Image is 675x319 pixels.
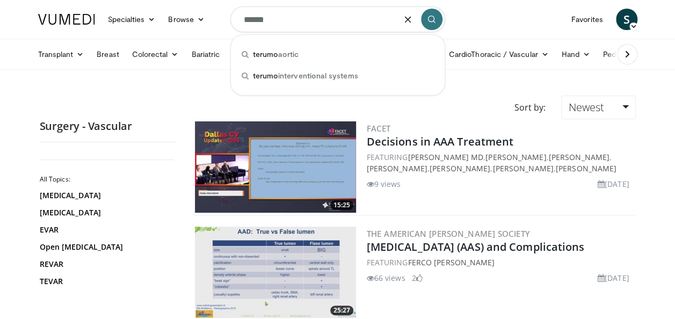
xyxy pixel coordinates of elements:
a: Hand [555,44,597,65]
a: [MEDICAL_DATA] [40,207,171,218]
a: The American [PERSON_NAME] Society [367,228,531,239]
li: [DATE] [598,272,629,284]
span: terumo [253,49,278,59]
input: Search topics, interventions [230,6,445,32]
div: Sort by: [506,96,553,119]
a: Colorectal [126,44,185,65]
a: EVAR [40,224,171,235]
a: Breast [90,44,125,65]
span: 15:25 [330,200,353,210]
li: 66 views [367,272,405,284]
a: [PERSON_NAME] [367,163,427,173]
img: VuMedi Logo [38,14,95,25]
a: [PERSON_NAME] [549,152,609,162]
a: [MEDICAL_DATA] [40,190,171,201]
h2: All Topics: [40,175,174,184]
a: [PERSON_NAME] Md [408,152,483,162]
a: [PERSON_NAME] [485,152,546,162]
li: [DATE] [598,178,629,190]
a: Favorites [565,9,609,30]
a: Specialties [101,9,162,30]
a: Ferco [PERSON_NAME] [408,257,495,267]
a: FACET [367,123,391,134]
a: Bariatric [185,44,226,65]
a: [PERSON_NAME] [556,163,616,173]
a: REVAR [40,259,171,270]
a: [PERSON_NAME] [492,163,553,173]
span: aortic [253,49,299,60]
h2: Surgery - Vascular [40,119,177,133]
div: FEATURING , , , , , , [367,151,634,174]
span: Newest [568,100,604,114]
a: Newest [561,96,635,119]
div: FEATURING [367,257,634,268]
li: 9 views [367,178,401,190]
a: Decisions in AAA Treatment [367,134,514,149]
a: CardioThoracic / Vascular [442,44,555,65]
a: TEVAR [40,276,171,287]
img: 6ccc95e5-92fb-4556-ac88-59144b238c7c.300x170_q85_crop-smart_upscale.jpg [195,227,356,318]
a: S [616,9,637,30]
span: 25:27 [330,306,353,315]
span: interventional systems [253,70,358,81]
a: 15:25 [195,121,356,213]
a: Browse [162,9,211,30]
img: 2f4b04d7-8770-4569-845d-59240dd713d1.300x170_q85_crop-smart_upscale.jpg [195,121,356,213]
span: terumo [253,71,278,80]
a: 25:27 [195,227,356,318]
a: Transplant [32,44,91,65]
a: Pediatric [597,44,640,65]
a: [MEDICAL_DATA] [226,44,310,65]
a: Open [MEDICAL_DATA] [40,242,171,252]
a: [MEDICAL_DATA] (AAS) and Complications [367,240,585,254]
a: [PERSON_NAME] [430,163,490,173]
li: 2 [412,272,423,284]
